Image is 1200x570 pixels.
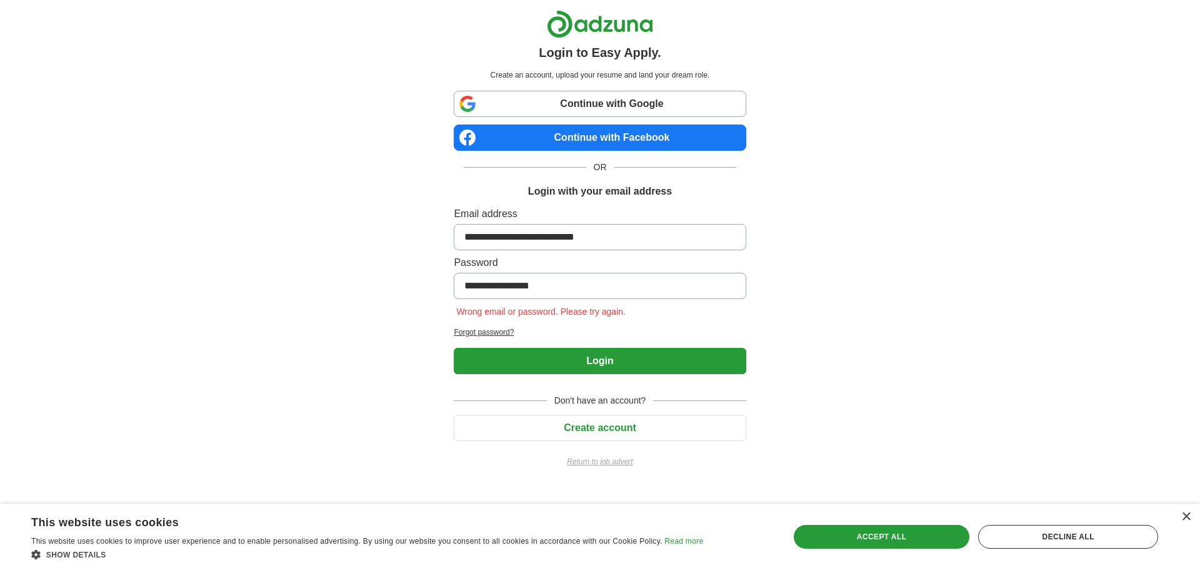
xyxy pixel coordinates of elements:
[978,525,1158,549] div: Decline all
[547,394,654,407] span: Don't have an account?
[46,551,106,559] span: Show details
[31,511,672,530] div: This website uses cookies
[586,161,614,174] span: OR
[31,537,662,546] span: This website uses cookies to improve user experience and to enable personalised advertising. By u...
[547,10,653,38] img: Adzuna logo
[1181,512,1191,522] div: Close
[454,307,628,317] span: Wrong email or password. Please try again.
[454,348,746,374] button: Login
[454,456,746,467] a: Return to job advert
[454,422,746,433] a: Create account
[456,69,743,81] p: Create an account, upload your resume and land your dream role.
[528,184,672,199] h1: Login with your email address
[454,125,746,151] a: Continue with Facebook
[31,548,703,561] div: Show details
[454,415,746,441] button: Create account
[794,525,970,549] div: Accept all
[539,43,661,62] h1: Login to Easy Apply.
[664,537,703,546] a: Read more, opens a new window
[454,91,746,117] a: Continue with Google
[454,255,746,270] label: Password
[454,327,746,338] a: Forgot password?
[454,206,746,221] label: Email address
